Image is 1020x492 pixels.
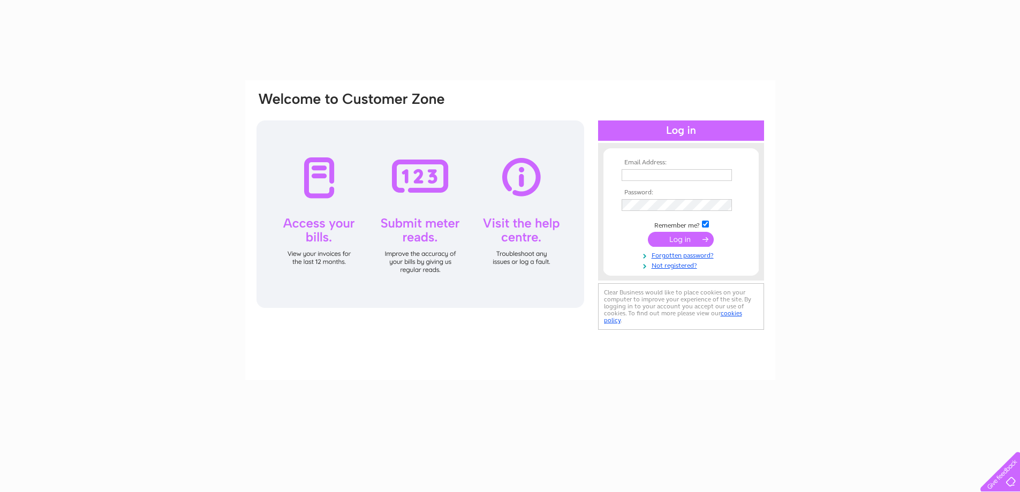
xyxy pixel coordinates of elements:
[604,309,742,324] a: cookies policy
[598,283,764,330] div: Clear Business would like to place cookies on your computer to improve your experience of the sit...
[622,260,743,270] a: Not registered?
[619,189,743,196] th: Password:
[619,159,743,166] th: Email Address:
[619,219,743,230] td: Remember me?
[648,232,714,247] input: Submit
[622,249,743,260] a: Forgotten password?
